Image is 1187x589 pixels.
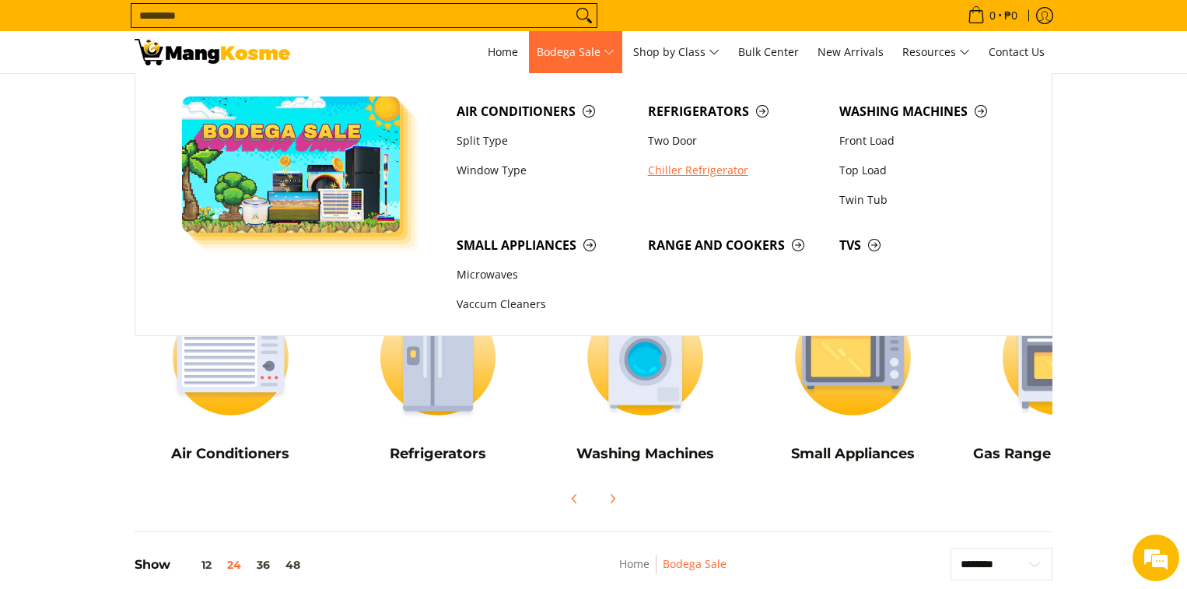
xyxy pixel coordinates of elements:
[965,445,1157,463] h5: Gas Range and Cookers
[449,230,640,260] a: Small Appliances
[730,31,807,73] a: Bulk Center
[981,31,1052,73] a: Contact Us
[633,43,720,62] span: Shop by Class
[839,236,1015,255] span: TVs
[640,96,832,126] a: Refrigerators
[249,559,278,571] button: 36
[619,556,650,571] a: Home
[757,286,949,474] a: Small Appliances Small Appliances
[529,31,622,73] a: Bodega Sale
[663,556,727,571] a: Bodega Sale
[810,31,891,73] a: New Arrivals
[170,559,219,571] button: 12
[537,43,615,62] span: Bodega Sale
[832,230,1023,260] a: TVs
[549,286,741,429] img: Washing Machines
[902,43,970,62] span: Resources
[449,290,640,320] a: Vaccum Cleaners
[757,445,949,463] h5: Small Appliances
[135,286,327,474] a: Air Conditioners Air Conditioners
[640,126,832,156] a: Two Door
[965,286,1157,474] a: Cookers Gas Range and Cookers
[648,102,824,121] span: Refrigerators
[832,126,1023,156] a: Front Load
[987,10,998,21] span: 0
[1002,10,1020,21] span: ₱0
[572,4,597,27] button: Search
[342,286,534,474] a: Refrigerators Refrigerators
[757,286,949,429] img: Small Appliances
[135,557,308,573] h5: Show
[449,156,640,185] a: Window Type
[965,286,1157,429] img: Cookers
[625,31,727,73] a: Shop by Class
[449,126,640,156] a: Split Type
[963,7,1022,24] span: •
[595,482,629,516] button: Next
[895,31,978,73] a: Resources
[342,445,534,463] h5: Refrigerators
[640,156,832,185] a: Chiller Refrigerator
[135,445,327,463] h5: Air Conditioners
[832,96,1023,126] a: Washing Machines
[558,482,592,516] button: Previous
[342,286,534,429] img: Refrigerators
[832,185,1023,215] a: Twin Tub
[278,559,308,571] button: 48
[182,96,400,233] img: Bodega Sale
[640,230,832,260] a: Range and Cookers
[549,445,741,463] h5: Washing Machines
[818,44,884,59] span: New Arrivals
[738,44,799,59] span: Bulk Center
[449,96,640,126] a: Air Conditioners
[648,236,824,255] span: Range and Cookers
[135,39,290,65] img: Bodega Sale l Mang Kosme: Cost-Efficient &amp; Quality Home Appliances
[549,286,741,474] a: Washing Machines Washing Machines
[457,236,632,255] span: Small Appliances
[839,102,1015,121] span: Washing Machines
[306,31,1052,73] nav: Main Menu
[457,102,632,121] span: Air Conditioners
[219,559,249,571] button: 24
[989,44,1045,59] span: Contact Us
[135,286,327,429] img: Air Conditioners
[488,44,518,59] span: Home
[480,31,526,73] a: Home
[449,261,640,290] a: Microwaves
[832,156,1023,185] a: Top Load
